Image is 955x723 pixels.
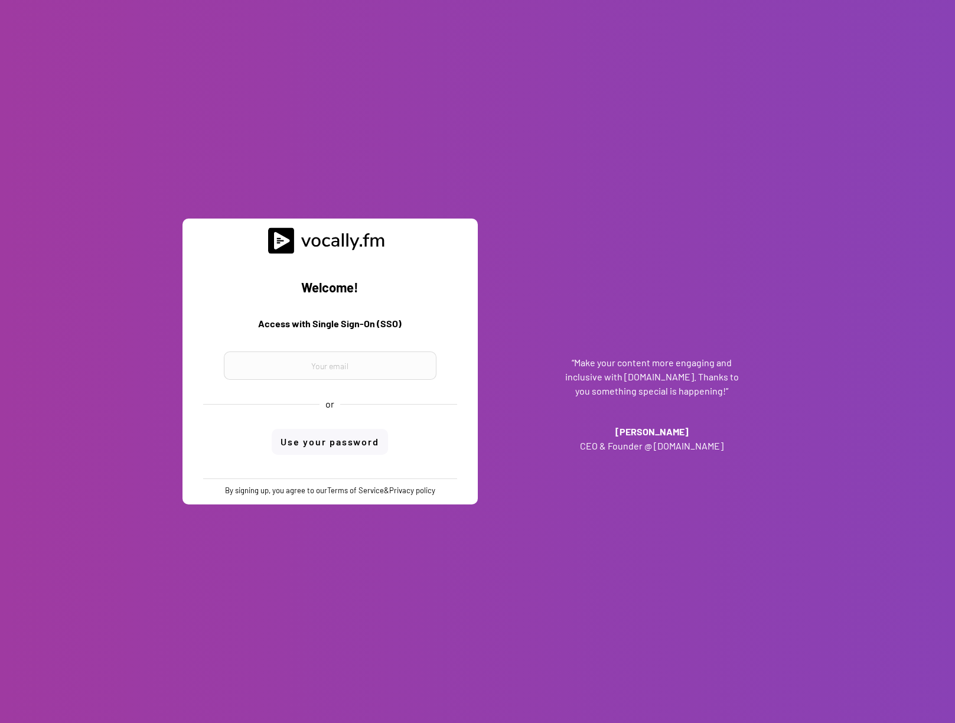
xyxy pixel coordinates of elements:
[563,356,741,398] h3: “Make your content more engaging and inclusive with [DOMAIN_NAME]. Thanks to you something specia...
[272,429,388,455] button: Use your password
[191,278,469,299] h2: Welcome!
[224,351,436,380] input: Your email
[327,486,384,495] a: Terms of Service
[389,486,435,495] a: Privacy policy
[563,439,741,453] h3: CEO & Founder @ [DOMAIN_NAME]
[622,270,682,329] img: yH5BAEAAAAALAAAAAABAAEAAAIBRAA7
[268,227,392,254] img: vocally%20logo.svg
[191,317,469,338] h3: Access with Single Sign-On (SSO)
[225,485,435,496] div: By signing up, you agree to our &
[563,425,741,439] h3: [PERSON_NAME]
[325,398,334,411] div: or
